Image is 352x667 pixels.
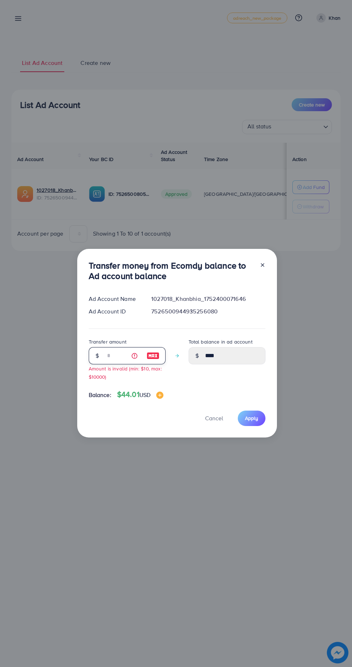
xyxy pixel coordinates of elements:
h3: Transfer money from Ecomdy balance to Ad account balance [89,260,254,281]
small: Amount is invalid (min: $10, max: $10000) [89,365,162,380]
span: USD [139,391,150,399]
span: Apply [245,415,258,422]
div: 7526500944935256080 [145,307,271,316]
div: 1027018_Khanbhia_1752400071646 [145,295,271,303]
div: Ad Account Name [83,295,146,303]
img: image [156,392,163,399]
span: Balance: [89,391,111,399]
img: image [147,351,159,360]
button: Cancel [196,411,232,426]
span: Cancel [205,414,223,422]
label: Total balance in ad account [189,338,253,345]
label: Transfer amount [89,338,126,345]
button: Apply [238,411,265,426]
div: Ad Account ID [83,307,146,316]
h4: $44.01 [117,390,163,399]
